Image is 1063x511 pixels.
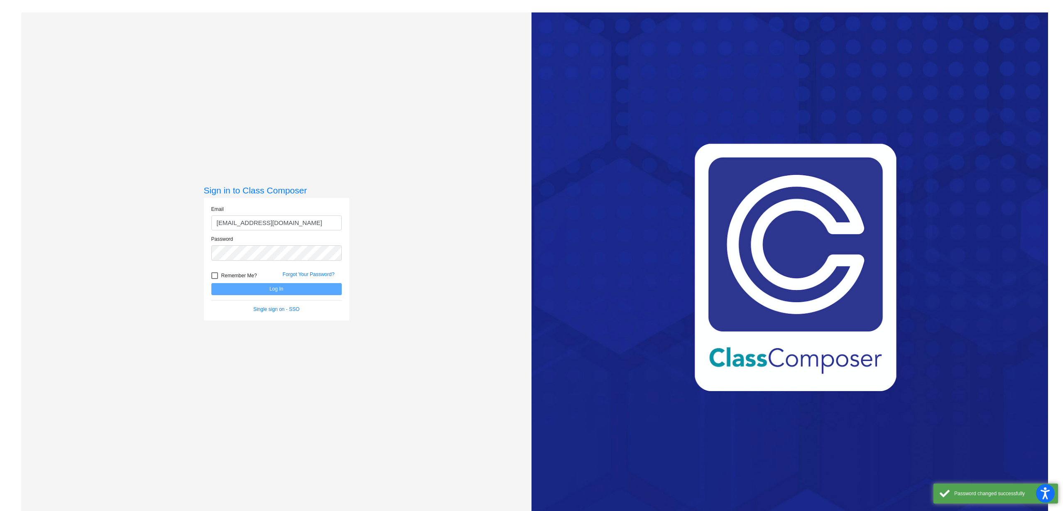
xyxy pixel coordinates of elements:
button: Log In [211,283,342,295]
a: Single sign on - SSO [253,306,299,312]
a: Forgot Your Password? [283,271,335,277]
div: Password changed successfully [954,490,1052,497]
label: Email [211,205,224,213]
span: Remember Me? [221,271,257,281]
label: Password [211,235,233,243]
h3: Sign in to Class Composer [204,185,349,196]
